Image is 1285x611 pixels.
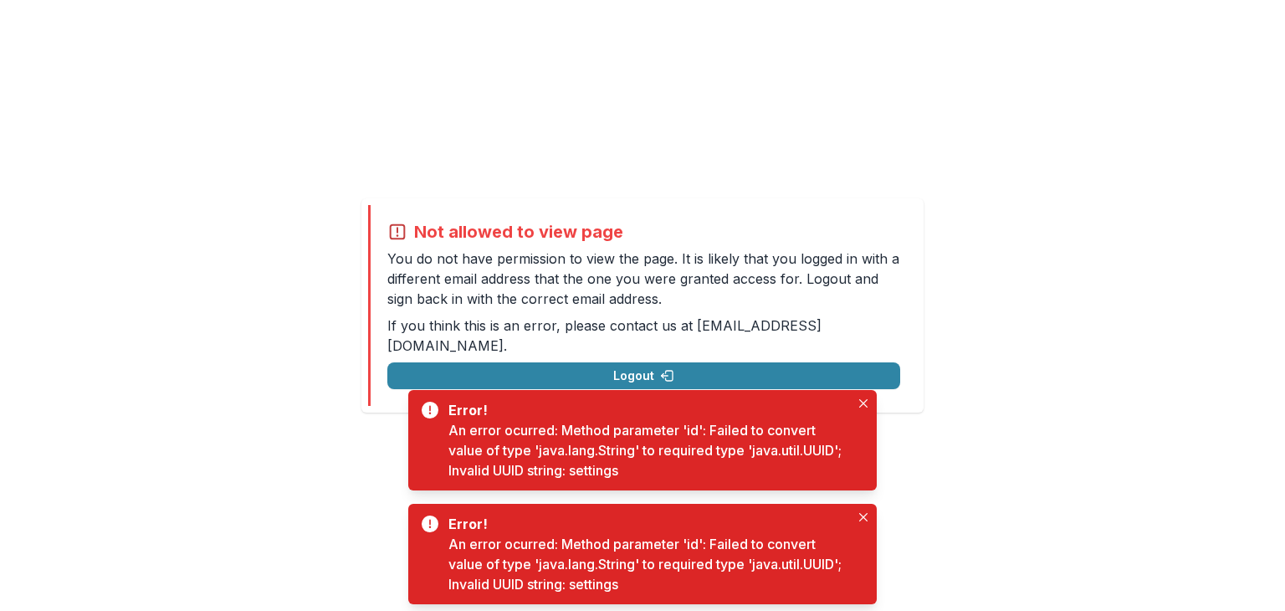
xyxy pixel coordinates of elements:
[853,507,873,527] button: Close
[387,316,900,356] p: If you think this is an error, please contact us at .
[448,514,843,534] div: Error!
[448,400,843,420] div: Error!
[387,362,900,389] button: Logout
[387,249,900,309] p: You do not have permission to view the page. It is likely that you logged in with a different ema...
[853,393,873,413] button: Close
[414,222,623,242] h2: Not allowed to view page
[448,534,850,594] div: An error ocurred: Method parameter 'id': Failed to convert value of type 'java.lang.String' to re...
[448,420,850,480] div: An error ocurred: Method parameter 'id': Failed to convert value of type 'java.lang.String' to re...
